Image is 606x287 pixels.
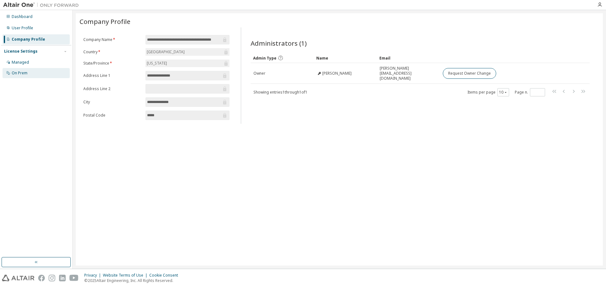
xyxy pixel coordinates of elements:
[103,273,149,278] div: Website Terms of Use
[251,39,307,48] span: Administrators (1)
[146,60,168,67] div: [US_STATE]
[146,60,229,67] div: [US_STATE]
[499,90,508,95] button: 10
[515,88,545,96] span: Page n.
[322,71,352,76] span: [PERSON_NAME]
[380,66,437,81] span: [PERSON_NAME][EMAIL_ADDRESS][DOMAIN_NAME]
[83,37,142,42] label: Company Name
[443,68,496,79] button: Request Owner Change
[83,113,142,118] label: Postal Code
[12,26,33,31] div: User Profile
[12,14,33,19] div: Dashboard
[2,275,34,281] img: altair_logo.svg
[38,275,45,281] img: facebook.svg
[49,275,55,281] img: instagram.svg
[379,53,437,63] div: Email
[12,60,29,65] div: Managed
[59,275,66,281] img: linkedin.svg
[83,49,142,55] label: Country
[4,49,38,54] div: License Settings
[83,86,142,91] label: Address Line 2
[253,89,307,95] span: Showing entries 1 through 1 of 1
[12,37,45,42] div: Company Profile
[3,2,82,8] img: Altair One
[146,48,229,56] div: [GEOGRAPHIC_DATA]
[149,273,182,278] div: Cookie Consent
[12,71,27,76] div: On Prem
[83,73,142,78] label: Address Line 1
[83,100,142,105] label: City
[316,53,374,63] div: Name
[146,49,186,55] div: [GEOGRAPHIC_DATA]
[80,17,130,26] span: Company Profile
[83,61,142,66] label: State/Province
[253,71,265,76] span: Owner
[253,55,276,61] span: Admin Type
[84,273,103,278] div: Privacy
[84,278,182,283] p: © 2025 Altair Engineering, Inc. All Rights Reserved.
[69,275,79,281] img: youtube.svg
[467,88,509,96] span: Items per page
